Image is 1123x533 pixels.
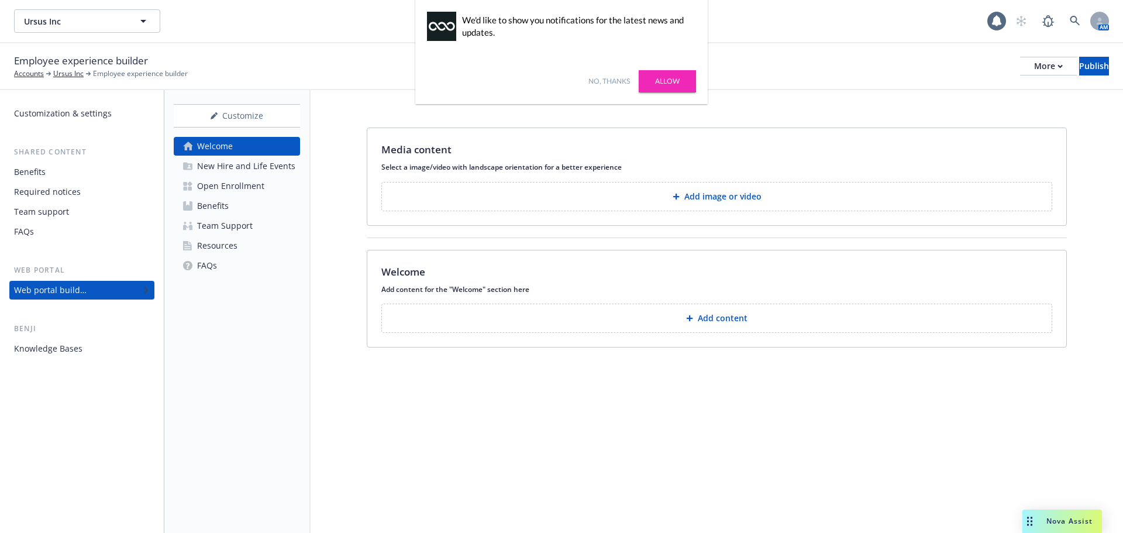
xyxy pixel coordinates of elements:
a: FAQs [9,222,154,241]
div: Team Support [197,216,253,235]
a: Open Enrollment [174,177,300,195]
a: Benefits [174,197,300,215]
a: Resources [174,236,300,255]
div: FAQs [197,256,217,275]
button: Nova Assist [1022,510,1102,533]
a: Start snowing [1010,9,1033,33]
p: Media content [381,142,452,157]
div: FAQs [14,222,34,241]
a: Search [1063,9,1087,33]
button: More [1020,57,1077,75]
p: Add content for the "Welcome" section here [381,284,1052,294]
a: Welcome [174,137,300,156]
div: Customize [174,105,300,127]
div: Customization & settings [14,104,112,123]
div: We'd like to show you notifications for the latest news and updates. [462,14,690,39]
a: New Hire and Life Events [174,157,300,176]
div: Knowledge Bases [14,339,82,358]
p: Select a image/video with landscape orientation for a better experience [381,162,1052,172]
div: Shared content [9,146,154,158]
button: Publish [1079,57,1109,75]
span: Nova Assist [1046,516,1093,526]
a: No, thanks [588,76,630,87]
div: Required notices [14,183,81,201]
div: Benji [9,323,154,335]
span: Employee experience builder [93,68,188,79]
a: Customization & settings [9,104,154,123]
a: Report a Bug [1036,9,1060,33]
button: Ursus Inc [14,9,160,33]
a: Web portal builder [9,281,154,300]
a: Required notices [9,183,154,201]
div: Drag to move [1022,510,1037,533]
a: Ursus Inc [53,68,84,79]
div: Web portal builder [14,281,87,300]
button: Customize [174,104,300,128]
a: Accounts [14,68,44,79]
button: Add image or video [381,182,1052,211]
div: Team support [14,202,69,221]
a: Knowledge Bases [9,339,154,358]
p: Add content [698,312,747,324]
a: FAQs [174,256,300,275]
div: Open Enrollment [197,177,264,195]
div: Benefits [197,197,229,215]
span: Ursus Inc [24,15,125,27]
div: Benefits [14,163,46,181]
button: Add content [381,304,1052,333]
div: Welcome [197,137,233,156]
div: Web portal [9,264,154,276]
a: Team support [9,202,154,221]
div: New Hire and Life Events [197,157,295,176]
p: Add image or video [684,191,762,202]
span: Employee experience builder [14,53,148,68]
div: Resources [197,236,237,255]
p: Welcome [381,264,425,280]
div: More [1034,57,1063,75]
a: Allow [639,70,696,92]
a: Team Support [174,216,300,235]
a: Benefits [9,163,154,181]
